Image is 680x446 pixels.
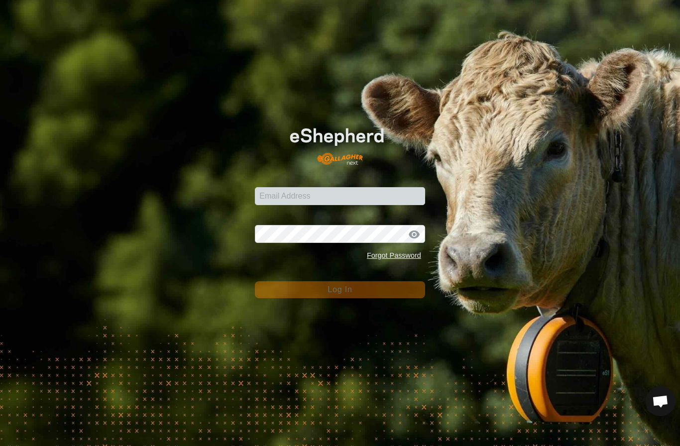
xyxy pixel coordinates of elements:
button: Log In [255,281,425,298]
a: Forgot Password [367,251,421,259]
div: Open chat [646,386,676,416]
span: Log In [328,285,352,294]
img: E-shepherd Logo [272,114,408,172]
input: Email Address [255,187,425,205]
